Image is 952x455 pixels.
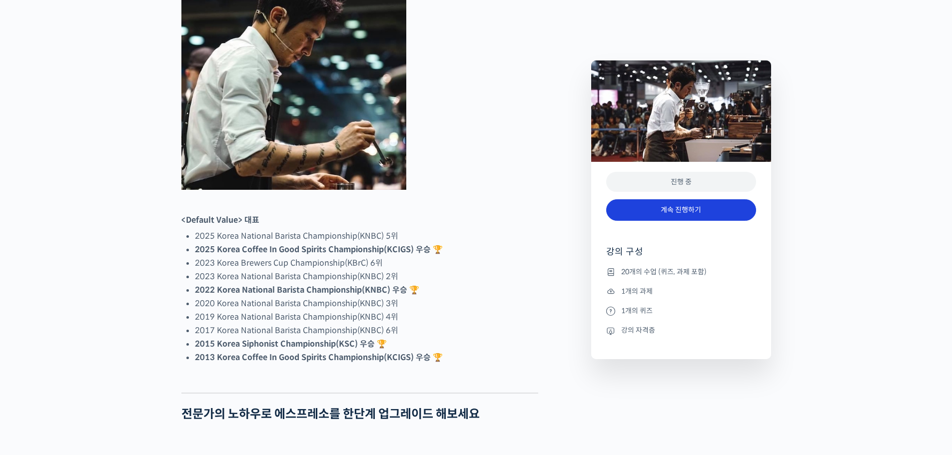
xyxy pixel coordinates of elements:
[195,244,443,255] strong: 2025 Korea Coffee In Good Spirits Championship(KCIGS) 우승 🏆
[181,407,480,422] strong: 전문가의 노하우로 에스프레소를 한단계 업그레이드 해보세요
[606,199,756,221] a: 계속 진행하기
[606,305,756,317] li: 1개의 퀴즈
[195,285,419,295] strong: 2022 Korea National Barista Championship(KNBC) 우승 🏆
[195,270,538,283] li: 2023 Korea National Barista Championship(KNBC) 2위
[3,317,66,342] a: 홈
[91,332,103,340] span: 대화
[195,324,538,337] li: 2017 Korea National Barista Championship(KNBC) 6위
[31,332,37,340] span: 홈
[606,172,756,192] div: 진행 중
[195,229,538,243] li: 2025 Korea National Barista Championship(KNBC) 5위
[195,297,538,310] li: 2020 Korea National Barista Championship(KNBC) 3위
[606,266,756,278] li: 20개의 수업 (퀴즈, 과제 포함)
[154,332,166,340] span: 설정
[66,317,129,342] a: 대화
[195,339,387,349] strong: 2015 Korea Siphonist Championship(KSC) 우승 🏆
[606,285,756,297] li: 1개의 과제
[195,310,538,324] li: 2019 Korea National Barista Championship(KNBC) 4위
[195,352,443,363] strong: 2013 Korea Coffee In Good Spirits Championship(KCIGS) 우승 🏆
[195,256,538,270] li: 2023 Korea Brewers Cup Championship(KBrC) 6위
[129,317,192,342] a: 설정
[606,246,756,266] h4: 강의 구성
[606,325,756,337] li: 강의 자격증
[181,215,259,225] strong: <Default Value> 대표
